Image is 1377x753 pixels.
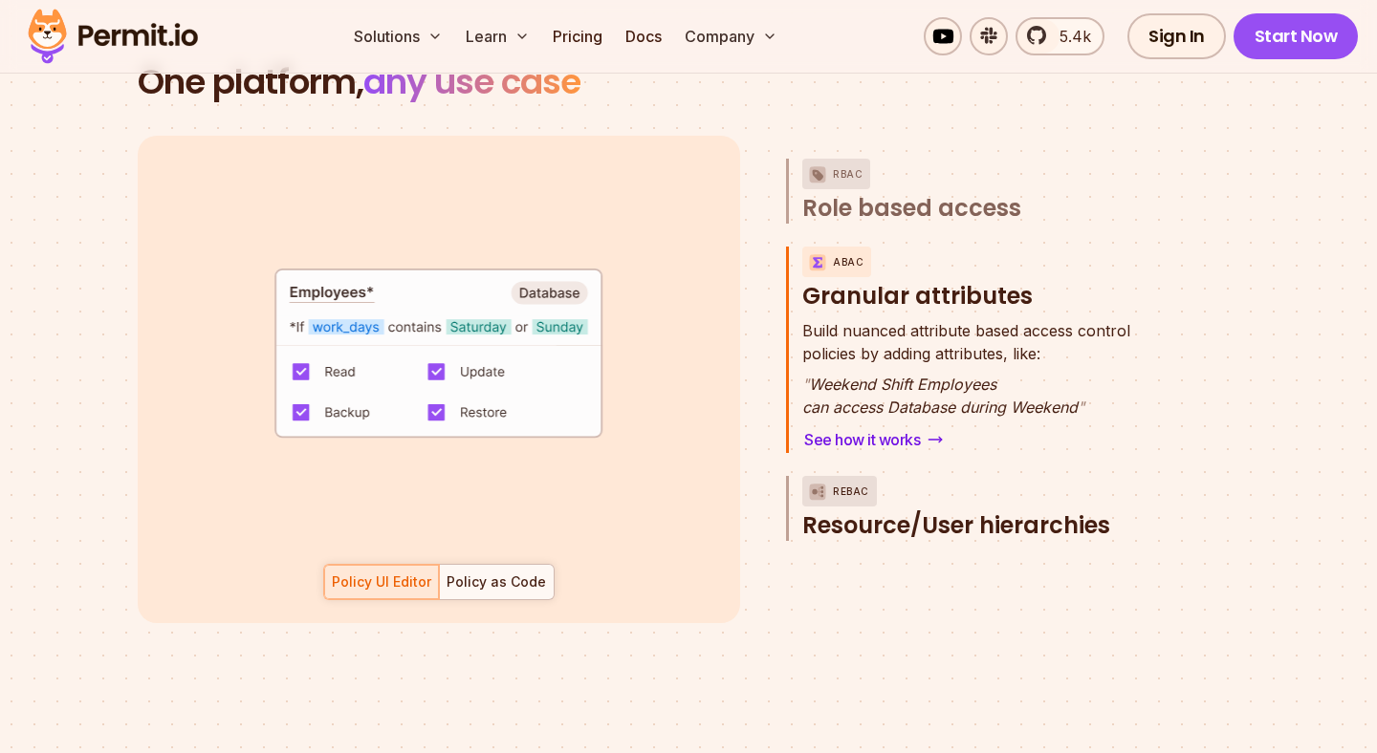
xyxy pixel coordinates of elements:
[346,17,450,55] button: Solutions
[802,319,1130,342] span: Build nuanced attribute based access control
[19,4,207,69] img: Permit logo
[1234,13,1359,59] a: Start Now
[833,476,869,506] p: ReBAC
[439,564,555,600] button: Policy as Code
[618,17,669,55] a: Docs
[802,476,1159,541] button: ReBACResource/User hierarchies
[802,159,1159,224] button: RBACRole based access
[1016,17,1104,55] a: 5.4k
[363,57,580,106] span: any use case
[802,375,809,394] span: "
[802,319,1130,365] p: policies by adding attributes, like:
[802,319,1159,453] div: ABACGranular attributes
[545,17,610,55] a: Pricing
[138,63,1239,101] h2: One platform,
[1127,13,1226,59] a: Sign In
[447,572,546,592] div: Policy as Code
[802,510,1110,541] span: Resource/User hierarchies
[677,17,785,55] button: Company
[1048,25,1091,48] span: 5.4k
[802,426,945,453] a: See how it works
[802,193,1021,224] span: Role based access
[1078,398,1084,417] span: "
[833,159,863,189] p: RBAC
[802,373,1130,419] p: Weekend Shift Employees can access Database during Weekend
[458,17,537,55] button: Learn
